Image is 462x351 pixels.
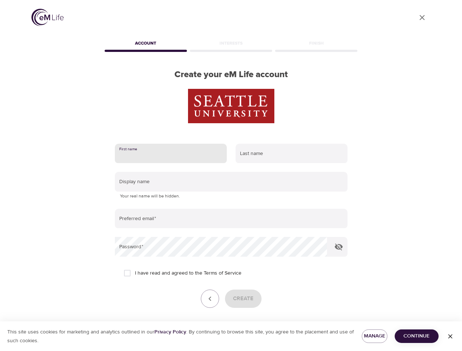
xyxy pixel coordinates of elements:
[135,269,241,277] span: I have read and agreed to the
[362,329,387,343] button: Manage
[120,193,342,200] p: Your real name will be hidden.
[31,9,64,26] img: logo
[188,89,274,123] img: Seattle%20U%20logo.png
[368,332,382,341] span: Manage
[103,69,359,80] h2: Create your eM Life account
[413,9,431,26] a: close
[401,332,433,341] span: Continue
[204,269,241,277] a: Terms of Service
[154,329,186,335] a: Privacy Policy
[395,329,439,343] button: Continue
[180,320,264,328] p: Already have an eM Life account?
[267,320,283,327] a: Log in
